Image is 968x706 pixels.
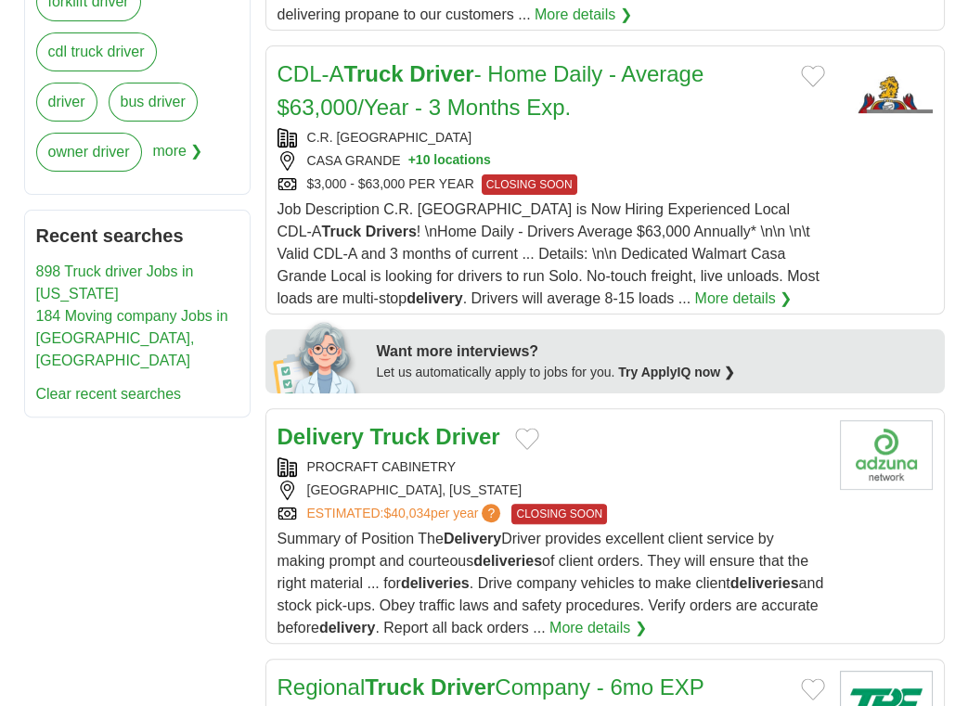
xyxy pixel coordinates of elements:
strong: deliveries [730,575,799,591]
a: driver [36,83,97,122]
span: $40,034 [383,506,431,520]
a: bus driver [109,83,198,122]
strong: Driver [431,674,495,700]
a: C.R. [GEOGRAPHIC_DATA] [307,130,472,145]
strong: Delivery [277,424,364,449]
a: More details ❯ [549,617,647,639]
h2: Recent searches [36,222,239,250]
a: Delivery Truck Driver [277,424,500,449]
strong: Driver [435,424,499,449]
a: 184 Moving company Jobs in [GEOGRAPHIC_DATA], [GEOGRAPHIC_DATA] [36,308,228,368]
a: 898 Truck driver Jobs in [US_STATE] [36,263,194,302]
span: Job Description C.R. [GEOGRAPHIC_DATA] is Now Hiring Experienced Local CDL-A ! \nHome Daily - Dri... [277,201,820,306]
a: More details ❯ [695,288,793,310]
strong: delivery [319,620,375,635]
div: [GEOGRAPHIC_DATA], [US_STATE] [277,481,825,500]
a: More details ❯ [535,4,632,26]
div: PROCRAFT CABINETRY [277,457,825,477]
button: +10 locations [408,151,491,171]
span: Summary of Position The Driver provides excellent client service by making prompt and courteous o... [277,531,824,635]
button: Add to favorite jobs [801,65,825,87]
a: Try ApplyIQ now ❯ [618,365,735,379]
strong: Truck [365,674,424,700]
strong: Driver [409,61,473,86]
strong: Delivery [444,531,501,546]
strong: Drivers [366,224,417,239]
strong: deliveries [473,553,542,569]
div: Want more interviews? [377,340,934,363]
span: more ❯ [153,133,203,183]
a: ESTIMATED:$40,034per year? [307,504,505,524]
a: Clear recent searches [36,386,182,402]
strong: Truck [322,224,362,239]
strong: deliveries [401,575,470,591]
img: C.R. England logo [840,58,933,127]
div: Let us automatically apply to jobs for you. [377,363,934,382]
strong: Truck [344,61,404,86]
button: Add to favorite jobs [801,678,825,700]
span: ? [482,504,500,522]
button: Add to favorite jobs [515,428,539,450]
span: CLOSING SOON [482,174,577,195]
strong: delivery [407,290,462,306]
span: CLOSING SOON [511,504,607,524]
strong: Truck [370,424,430,449]
img: apply-iq-scientist.png [273,319,363,393]
a: owner driver [36,133,142,172]
div: CASA GRANDE [277,151,825,171]
span: + [408,151,416,171]
div: $3,000 - $63,000 PER YEAR [277,174,825,195]
a: cdl truck driver [36,32,157,71]
img: Company logo [840,420,933,490]
a: CDL-ATruck Driver- Home Daily - Average $63,000/Year - 3 Months Exp. [277,61,704,120]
